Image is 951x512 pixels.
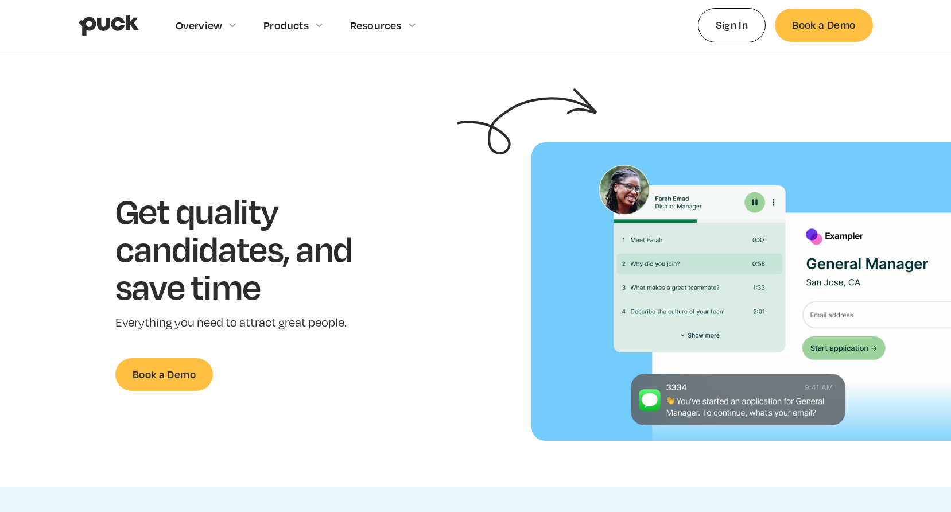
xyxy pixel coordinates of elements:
[115,192,388,305] h1: Get quality candidates, and save time
[775,9,872,41] a: Book a Demo
[115,358,213,391] a: Book a Demo
[176,19,223,32] div: Overview
[115,315,388,331] p: Everything you need to attract great people.
[350,19,402,32] div: Resources
[698,8,766,42] a: Sign In
[263,19,309,32] div: Products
